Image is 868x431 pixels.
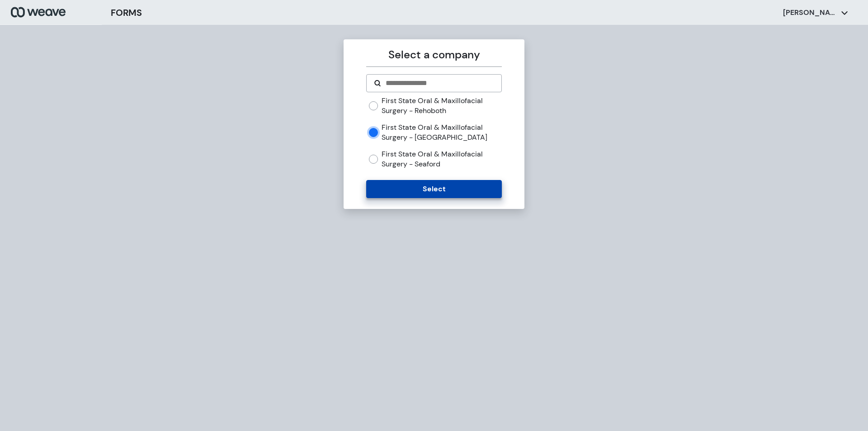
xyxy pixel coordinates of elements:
label: First State Oral & Maxillofacial Surgery - [GEOGRAPHIC_DATA] [382,123,501,142]
label: First State Oral & Maxillofacial Surgery - Seaford [382,149,501,169]
button: Select [366,180,501,198]
p: [PERSON_NAME] [783,8,837,18]
h3: FORMS [111,6,142,19]
p: Select a company [366,47,501,63]
input: Search [385,78,494,89]
label: First State Oral & Maxillofacial Surgery - Rehoboth [382,96,501,115]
